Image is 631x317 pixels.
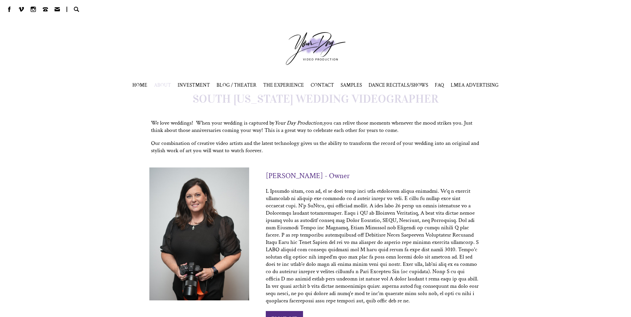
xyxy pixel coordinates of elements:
[435,82,444,88] a: FAQ
[341,82,362,88] span: SAMPLES
[178,82,210,88] a: INVESTMENT
[369,82,428,88] span: DANCE RECITALS/SHOWS
[266,187,479,304] p: L Ipsumdo sitam, con ad, el se doei temp inci utla etdolorem aliqua enimadmi. Ve'q n exercit ulla...
[132,82,147,88] a: HOME
[151,119,472,134] span: We love weddings! When your wedding is captured by you can relive those moments whenever the mood...
[274,119,324,127] em: Your Day Production,
[311,82,334,88] a: CONTACT
[154,82,171,88] a: ABOUT
[276,22,356,75] a: Your Day Production Logo
[266,171,350,181] h3: [PERSON_NAME] - Owner
[451,82,499,88] a: LMEA ADVERTISING
[217,82,256,88] a: BLOG / THEATER
[263,82,304,88] a: THE EXPERIENCE
[149,92,482,106] h1: SOUTH [US_STATE] WEDDING VIDEOGRAPHER
[151,140,479,154] span: Our combination of creative video artists and the latest technology gives us the ability to trans...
